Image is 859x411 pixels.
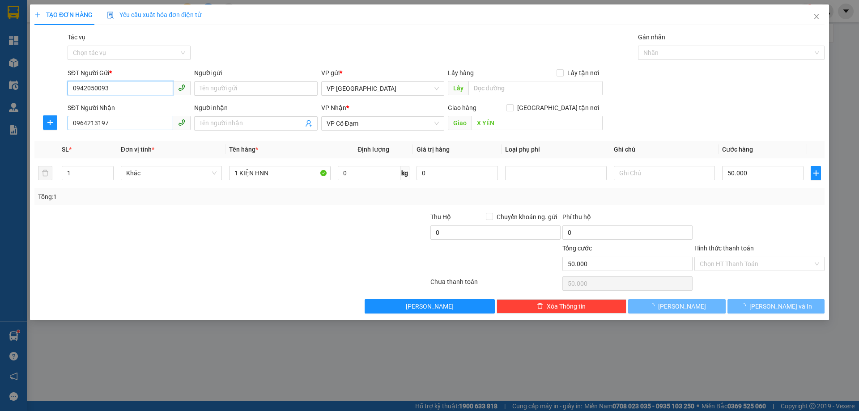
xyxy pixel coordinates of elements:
button: Close [804,4,829,30]
div: SĐT Người Nhận [68,103,191,113]
span: plus [811,169,820,177]
input: Ghi Chú [614,166,715,180]
span: Cước hàng [722,146,753,153]
span: loading [648,303,658,309]
span: Xóa Thông tin [547,301,586,311]
div: Phí thu hộ [562,212,693,225]
img: icon [107,12,114,19]
span: VP Nhận [321,104,346,111]
label: Hình thức thanh toán [694,245,754,252]
span: Thu Hộ [430,213,451,220]
span: TẠO ĐƠN HÀNG [34,11,93,18]
span: kg [400,166,409,180]
span: Định lượng [357,146,389,153]
span: user-add [305,120,312,127]
span: Khác [126,166,217,180]
div: Người gửi [194,68,317,78]
span: close [813,13,820,20]
span: phone [178,119,185,126]
span: Đơn vị tính [121,146,154,153]
div: VP gửi [321,68,444,78]
span: Lấy tận nơi [564,68,603,78]
div: Người nhận [194,103,317,113]
li: Cổ Đạm, xã [GEOGRAPHIC_DATA], [GEOGRAPHIC_DATA] [84,22,374,33]
span: VP Mỹ Đình [327,82,439,95]
input: Dọc đường [472,116,603,130]
span: delete [537,303,543,310]
span: plus [43,119,57,126]
div: SĐT Người Gửi [68,68,191,78]
img: logo.jpg [11,11,56,56]
span: SL [62,146,69,153]
span: Tên hàng [229,146,258,153]
span: Giao hàng [448,104,476,111]
span: Giao [448,116,472,130]
button: [PERSON_NAME] [365,299,495,314]
b: GỬI : VP [GEOGRAPHIC_DATA] [11,65,133,95]
span: Lấy [448,81,468,95]
span: Yêu cầu xuất hóa đơn điện tử [107,11,201,18]
span: Tổng cước [562,245,592,252]
span: plus [34,12,41,18]
span: Chuyển khoản ng. gửi [493,212,561,222]
li: Hotline: 1900252555 [84,33,374,44]
span: phone [178,84,185,91]
input: Dọc đường [468,81,603,95]
div: Tổng: 1 [38,192,332,202]
input: 0 [417,166,498,180]
span: [PERSON_NAME] và In [749,301,812,311]
button: deleteXóa Thông tin [497,299,627,314]
th: Loại phụ phí [502,141,610,158]
span: VP Cổ Đạm [327,117,439,130]
button: delete [38,166,52,180]
label: Gán nhãn [638,34,665,41]
button: [PERSON_NAME] và In [727,299,825,314]
span: Giá trị hàng [417,146,450,153]
label: Tác vụ [68,34,85,41]
span: [GEOGRAPHIC_DATA] tận nơi [514,103,603,113]
span: [PERSON_NAME] [658,301,706,311]
span: loading [740,303,749,309]
button: [PERSON_NAME] [628,299,725,314]
div: Chưa thanh toán [429,277,561,292]
input: VD: Bàn, Ghế [229,166,330,180]
button: plus [43,115,57,130]
button: plus [811,166,821,180]
th: Ghi chú [610,141,719,158]
span: [PERSON_NAME] [406,301,454,311]
span: Lấy hàng [448,69,474,76]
